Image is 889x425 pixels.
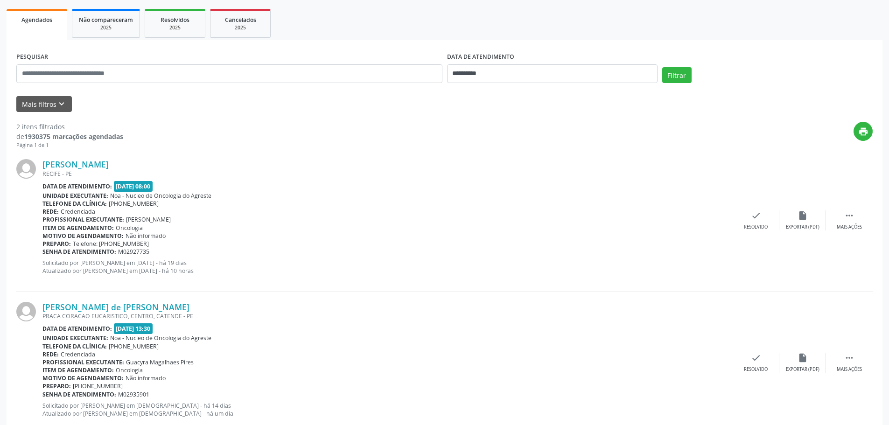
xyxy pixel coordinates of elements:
b: Preparo: [42,382,71,390]
b: Senha de atendimento: [42,248,116,256]
span: Noa - Nucleo de Oncologia do Agreste [110,334,211,342]
strong: 1930375 marcações agendadas [24,132,123,141]
span: [PHONE_NUMBER] [109,342,159,350]
span: Telefone: [PHONE_NUMBER] [73,240,149,248]
b: Profissional executante: [42,216,124,223]
b: Item de agendamento: [42,224,114,232]
i:  [844,210,854,221]
img: img [16,302,36,321]
div: Resolvido [744,224,768,230]
b: Motivo de agendamento: [42,232,124,240]
div: Resolvido [744,366,768,373]
span: [DATE] 08:00 [114,181,153,192]
b: Profissional executante: [42,358,124,366]
b: Item de agendamento: [42,366,114,374]
div: 2025 [152,24,198,31]
i: keyboard_arrow_down [56,99,67,109]
p: Solicitado por [PERSON_NAME] em [DATE] - há 19 dias Atualizado por [PERSON_NAME] em [DATE] - há 1... [42,259,733,275]
b: Data de atendimento: [42,325,112,333]
span: M02935901 [118,390,149,398]
b: Data de atendimento: [42,182,112,190]
div: Exportar (PDF) [786,224,819,230]
span: [PERSON_NAME] [126,216,171,223]
div: PRACA CORACAO EUCARISTICO, CENTRO, CATENDE - PE [42,312,733,320]
div: Exportar (PDF) [786,366,819,373]
span: Oncologia [116,366,143,374]
b: Telefone da clínica: [42,200,107,208]
img: img [16,159,36,179]
span: Não informado [126,374,166,382]
span: Agendados [21,16,52,24]
i: check [751,210,761,221]
div: Página 1 de 1 [16,141,123,149]
p: Solicitado por [PERSON_NAME] em [DEMOGRAPHIC_DATA] - há 14 dias Atualizado por [PERSON_NAME] em [... [42,402,733,418]
div: RECIFE - PE [42,170,733,178]
span: Cancelados [225,16,256,24]
div: 2025 [217,24,264,31]
button: Mais filtroskeyboard_arrow_down [16,96,72,112]
span: M02927735 [118,248,149,256]
label: DATA DE ATENDIMENTO [447,50,514,64]
div: de [16,132,123,141]
div: 2 itens filtrados [16,122,123,132]
span: Noa - Nucleo de Oncologia do Agreste [110,192,211,200]
span: [PHONE_NUMBER] [73,382,123,390]
b: Telefone da clínica: [42,342,107,350]
a: [PERSON_NAME] [42,159,109,169]
span: Resolvidos [161,16,189,24]
span: Não informado [126,232,166,240]
b: Preparo: [42,240,71,248]
b: Rede: [42,350,59,358]
div: Mais ações [837,366,862,373]
div: Mais ações [837,224,862,230]
b: Unidade executante: [42,334,108,342]
a: [PERSON_NAME] de [PERSON_NAME] [42,302,189,312]
b: Motivo de agendamento: [42,374,124,382]
span: [DATE] 13:30 [114,323,153,334]
span: [PHONE_NUMBER] [109,200,159,208]
button: Filtrar [662,67,692,83]
b: Rede: [42,208,59,216]
button: print [854,122,873,141]
i: check [751,353,761,363]
i: insert_drive_file [798,210,808,221]
b: Unidade executante: [42,192,108,200]
span: Credenciada [61,208,95,216]
span: Credenciada [61,350,95,358]
i:  [844,353,854,363]
span: Não compareceram [79,16,133,24]
b: Senha de atendimento: [42,390,116,398]
span: Guacyra Magalhaes Pires [126,358,194,366]
span: Oncologia [116,224,143,232]
div: 2025 [79,24,133,31]
i: print [858,126,868,137]
i: insert_drive_file [798,353,808,363]
label: PESQUISAR [16,50,48,64]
